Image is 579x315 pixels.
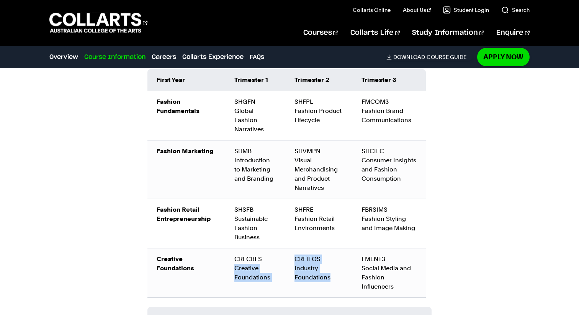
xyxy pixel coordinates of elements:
div: SHVMPN Visual Merchandising and Product Narratives [294,147,343,193]
a: Apply Now [477,48,530,66]
td: First Year [147,69,225,91]
a: Collarts Online [353,6,391,14]
strong: Fashion Retail Entrepreneurship [157,206,211,222]
strong: Fashion Marketing [157,147,213,155]
div: Go to homepage [49,12,147,34]
span: Download [393,54,425,60]
td: SHGFN Global Fashion Narratives [225,91,285,140]
a: Student Login [443,6,489,14]
a: Courses [303,20,338,46]
td: FMCOM3 Fashion Brand Communications [352,91,426,140]
div: CRFCRFS Creative Foundations [234,255,276,282]
a: Course Information [84,52,146,62]
a: Search [501,6,530,14]
div: FBRSIMS Fashion Styling and Image Making [361,205,417,233]
a: Overview [49,52,78,62]
td: Trimester 3 [352,69,426,91]
a: Enquire [496,20,530,46]
td: Trimester 2 [285,69,352,91]
a: DownloadCourse Guide [386,54,473,60]
a: Careers [152,52,176,62]
a: Study Information [412,20,484,46]
a: Collarts Life [350,20,400,46]
div: SHMB Introduction to Marketing and Branding [234,147,276,183]
td: FMENT3 Social Media and Fashion Influencers [352,248,426,297]
a: About Us [403,6,431,14]
strong: Fashion Fundamentals [157,98,200,114]
a: Collarts Experience [182,52,244,62]
a: FAQs [250,52,264,62]
td: Trimester 1 [225,69,285,91]
strong: Creative Foundations [157,255,194,272]
div: SHSFB Sustainable Fashion Business [234,205,276,242]
div: SHFRE Fashion Retail Environments [294,205,343,233]
td: SHFPL Fashion Product Lifecycle [285,91,352,140]
div: SHCIFC Consumer Insights and Fashion Consumption [361,147,417,183]
div: CRFIFOS Industry Foundations [294,255,343,282]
